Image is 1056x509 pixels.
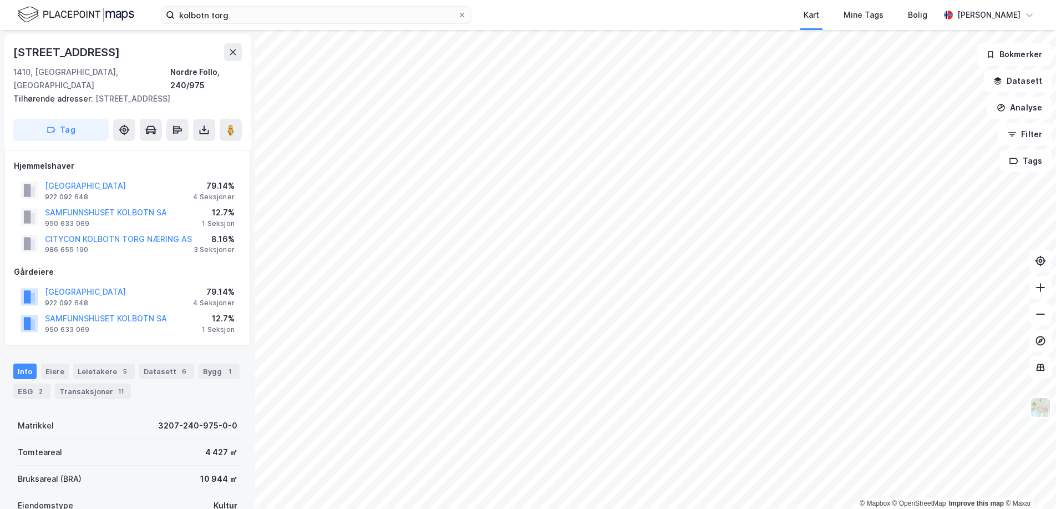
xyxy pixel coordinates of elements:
div: Matrikkel [18,419,54,432]
a: Mapbox [860,500,890,507]
div: 922 092 648 [45,299,88,308]
img: logo.f888ab2527a4732fd821a326f86c7f29.svg [18,5,134,24]
div: Bygg [199,364,240,379]
a: Improve this map [949,500,1004,507]
div: 2 [35,386,46,397]
button: Bokmerker [977,43,1052,65]
div: 1 Seksjon [202,325,235,334]
div: 79.14% [193,285,235,299]
a: OpenStreetMap [892,500,946,507]
div: 3207-240-975-0-0 [158,419,237,432]
div: Info [13,364,37,379]
div: [STREET_ADDRESS] [13,92,233,105]
div: [PERSON_NAME] [957,8,1021,22]
div: 950 633 069 [45,219,89,228]
button: Analyse [987,97,1052,119]
div: 10 944 ㎡ [200,472,237,486]
div: 922 092 648 [45,193,88,201]
div: Bruksareal (BRA) [18,472,82,486]
img: Z [1030,397,1051,418]
div: 5 [119,366,130,377]
iframe: Chat Widget [1001,456,1056,509]
div: ESG [13,384,50,399]
div: 4 427 ㎡ [205,446,237,459]
div: 6 [179,366,190,377]
div: Eiere [41,364,69,379]
div: Tomteareal [18,446,62,459]
div: 8.16% [194,233,235,246]
div: 4 Seksjoner [193,193,235,201]
div: 3 Seksjoner [194,245,235,254]
div: Gårdeiere [14,265,241,279]
div: Hjemmelshaver [14,159,241,173]
button: Tags [1000,150,1052,172]
div: Transaksjoner [55,384,131,399]
div: [STREET_ADDRESS] [13,43,122,61]
div: 12.7% [202,206,235,219]
div: 11 [115,386,126,397]
span: Tilhørende adresser: [13,94,95,103]
div: Kart [804,8,819,22]
button: Datasett [984,70,1052,92]
div: 4 Seksjoner [193,299,235,308]
button: Tag [13,119,109,141]
button: Filter [998,123,1052,145]
div: 1 [224,366,235,377]
div: Mine Tags [844,8,884,22]
div: 1 Seksjon [202,219,235,228]
div: 986 655 190 [45,245,88,254]
div: 950 633 069 [45,325,89,334]
div: 12.7% [202,312,235,325]
input: Søk på adresse, matrikkel, gårdeiere, leietakere eller personer [175,7,458,23]
div: Nordre Follo, 240/975 [170,65,242,92]
div: 79.14% [193,179,235,193]
div: 1410, [GEOGRAPHIC_DATA], [GEOGRAPHIC_DATA] [13,65,170,92]
div: Bolig [908,8,927,22]
div: Datasett [139,364,194,379]
div: Leietakere [73,364,135,379]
